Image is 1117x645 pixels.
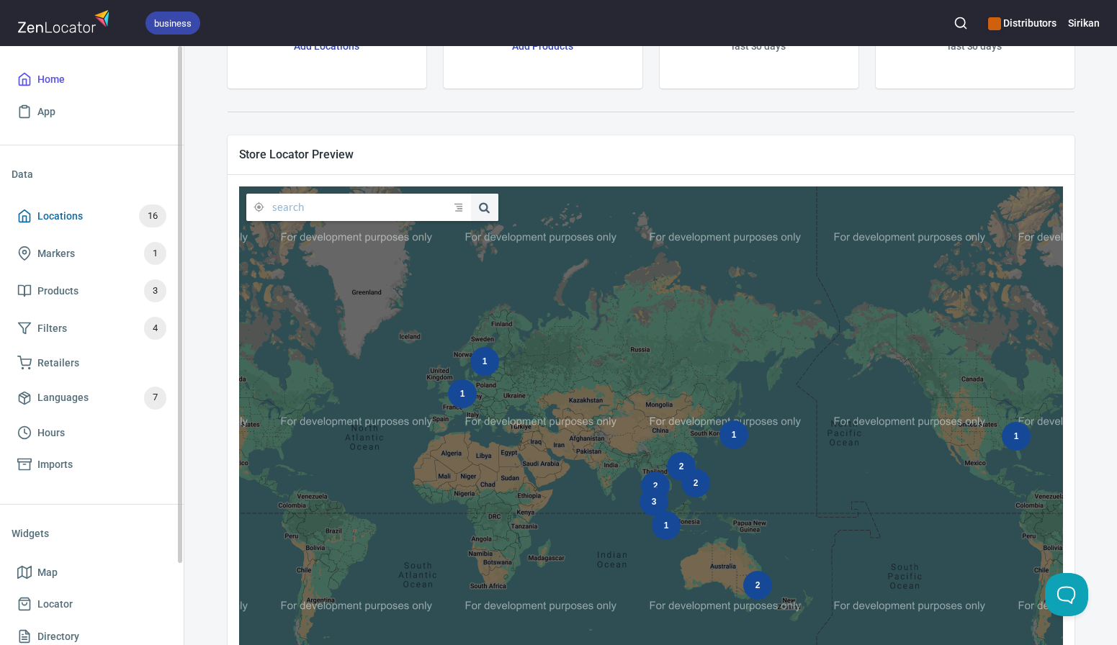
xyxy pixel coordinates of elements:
[1002,422,1031,451] div: 1
[1068,7,1100,39] button: Sirikan
[37,320,67,338] span: Filters
[145,12,200,35] div: business
[144,283,166,299] span: 3
[37,103,55,121] span: App
[743,571,772,600] div: 2
[37,71,65,89] span: Home
[988,15,1057,31] h6: Distributors
[641,472,670,500] div: 2
[145,16,200,31] span: business
[37,424,65,442] span: Hours
[144,320,166,337] span: 4
[144,245,166,262] span: 1
[239,147,1063,162] span: Store Locator Preview
[294,40,359,52] a: Add Locations
[12,417,172,449] a: Hours
[732,38,786,54] h6: last 30 days
[12,197,172,235] a: Locations16
[667,452,696,481] div: 2
[1045,573,1088,616] iframe: Help Scout Beacon - Open
[12,588,172,621] a: Locator
[37,354,79,372] span: Retailers
[12,272,172,310] a: Products3
[144,389,166,406] span: 7
[37,282,78,300] span: Products
[681,469,710,497] div: 2
[512,40,573,52] a: Add Products
[945,7,977,39] button: Search
[988,17,1001,30] button: color-CE600E
[37,389,89,407] span: Languages
[12,310,172,347] a: Filters4
[37,207,83,225] span: Locations
[652,511,681,540] div: 1
[272,194,454,221] input: search
[948,38,1002,54] h6: last 30 days
[719,420,748,449] div: 1
[12,63,172,96] a: Home
[37,564,58,582] span: Map
[12,448,172,481] a: Imports
[37,245,75,263] span: Markers
[37,456,73,474] span: Imports
[12,157,172,191] li: Data
[12,96,172,128] a: App
[12,516,172,551] li: Widgets
[12,556,172,589] a: Map
[1068,15,1100,31] h6: Sirikan
[12,235,172,272] a: Markers1
[17,6,114,37] img: zenlocator
[640,487,668,516] div: 3
[12,347,172,379] a: Retailers
[139,208,166,225] span: 16
[37,595,73,613] span: Locator
[12,379,172,417] a: Languages7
